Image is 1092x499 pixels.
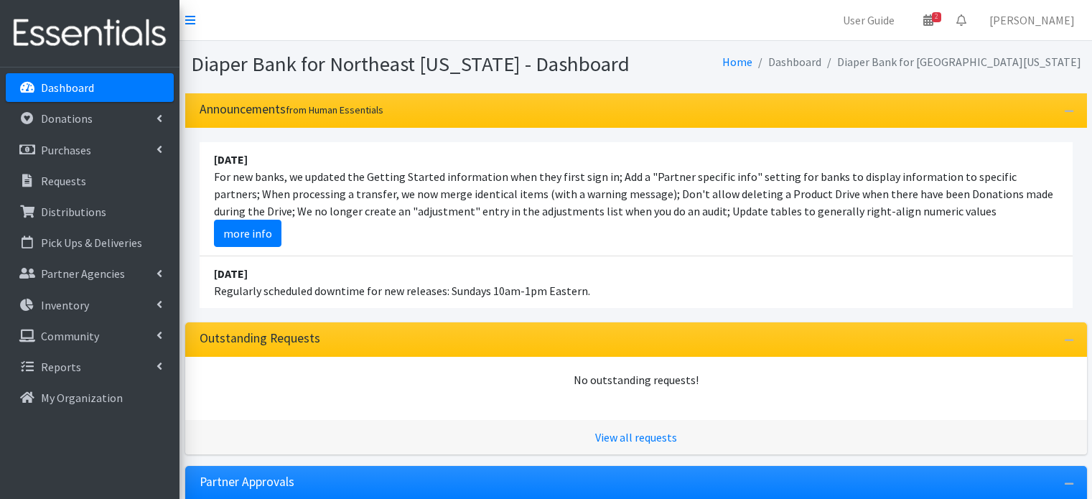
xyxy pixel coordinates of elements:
[831,6,906,34] a: User Guide
[200,475,294,490] h3: Partner Approvals
[6,167,174,195] a: Requests
[595,430,677,444] a: View all requests
[821,52,1081,73] li: Diaper Bank for [GEOGRAPHIC_DATA][US_STATE]
[41,111,93,126] p: Donations
[978,6,1086,34] a: [PERSON_NAME]
[912,6,945,34] a: 2
[41,174,86,188] p: Requests
[6,197,174,226] a: Distributions
[200,256,1073,308] li: Regularly scheduled downtime for new releases: Sundays 10am-1pm Eastern.
[752,52,821,73] li: Dashboard
[200,102,383,117] h3: Announcements
[722,55,752,69] a: Home
[41,235,142,250] p: Pick Ups & Deliveries
[191,52,631,77] h1: Diaper Bank for Northeast [US_STATE] - Dashboard
[214,220,281,247] a: more info
[41,360,81,374] p: Reports
[932,12,941,22] span: 2
[200,142,1073,256] li: For new banks, we updated the Getting Started information when they first sign in; Add a "Partner...
[6,383,174,412] a: My Organization
[6,73,174,102] a: Dashboard
[6,9,174,57] img: HumanEssentials
[41,298,89,312] p: Inventory
[41,205,106,219] p: Distributions
[6,259,174,288] a: Partner Agencies
[200,331,320,346] h3: Outstanding Requests
[6,228,174,257] a: Pick Ups & Deliveries
[214,152,248,167] strong: [DATE]
[41,391,123,405] p: My Organization
[41,143,91,157] p: Purchases
[200,371,1073,388] div: No outstanding requests!
[214,266,248,281] strong: [DATE]
[6,353,174,381] a: Reports
[6,322,174,350] a: Community
[41,266,125,281] p: Partner Agencies
[286,103,383,116] small: from Human Essentials
[6,136,174,164] a: Purchases
[41,329,99,343] p: Community
[6,104,174,133] a: Donations
[41,80,94,95] p: Dashboard
[6,291,174,320] a: Inventory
